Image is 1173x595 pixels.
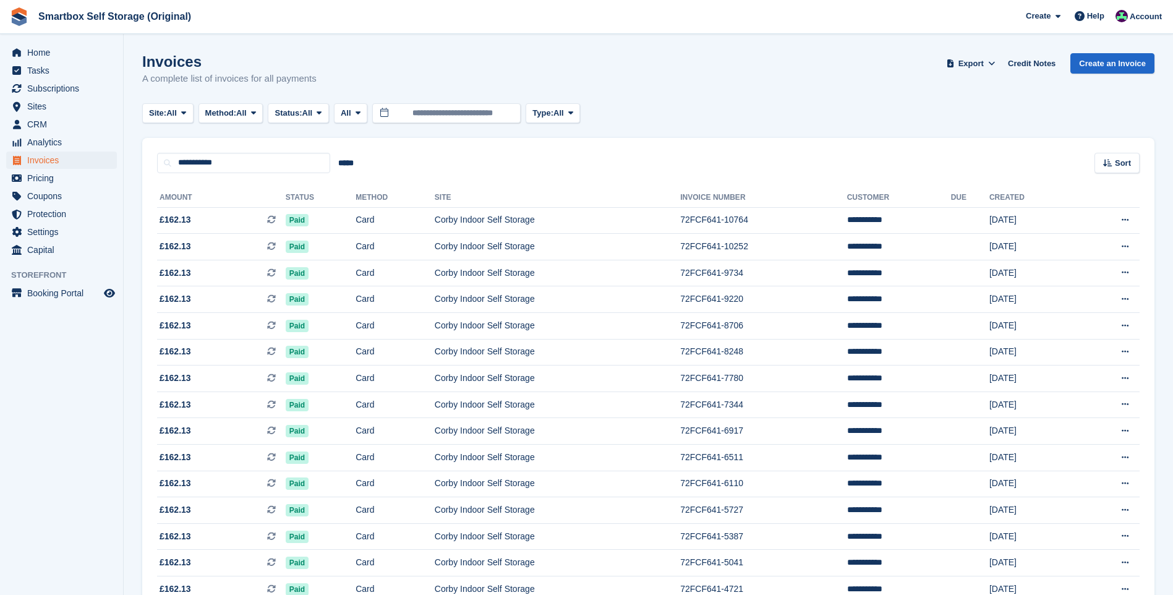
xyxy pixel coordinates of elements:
[286,346,309,358] span: Paid
[553,107,564,119] span: All
[6,98,117,115] a: menu
[989,445,1076,471] td: [DATE]
[989,234,1076,260] td: [DATE]
[989,188,1076,208] th: Created
[356,445,435,471] td: Card
[1130,11,1162,23] span: Account
[27,116,101,133] span: CRM
[989,207,1076,234] td: [DATE]
[1026,10,1051,22] span: Create
[27,44,101,61] span: Home
[286,399,309,411] span: Paid
[27,187,101,205] span: Coupons
[532,107,553,119] span: Type:
[680,207,847,234] td: 72FCF641-10764
[286,425,309,437] span: Paid
[286,267,309,280] span: Paid
[286,214,309,226] span: Paid
[356,497,435,524] td: Card
[33,6,196,27] a: Smartbox Self Storage (Original)
[236,107,247,119] span: All
[166,107,177,119] span: All
[435,313,680,340] td: Corby Indoor Self Storage
[27,62,101,79] span: Tasks
[680,471,847,497] td: 72FCF641-6110
[160,398,191,411] span: £162.13
[6,134,117,151] a: menu
[435,392,680,418] td: Corby Indoor Self Storage
[6,62,117,79] a: menu
[1070,53,1154,74] a: Create an Invoice
[356,366,435,392] td: Card
[680,234,847,260] td: 72FCF641-10252
[847,188,951,208] th: Customer
[356,418,435,445] td: Card
[6,80,117,97] a: menu
[160,530,191,543] span: £162.13
[989,339,1076,366] td: [DATE]
[6,241,117,259] a: menu
[680,339,847,366] td: 72FCF641-8248
[435,418,680,445] td: Corby Indoor Self Storage
[435,188,680,208] th: Site
[435,550,680,576] td: Corby Indoor Self Storage
[198,103,263,124] button: Method: All
[435,523,680,550] td: Corby Indoor Self Storage
[157,188,286,208] th: Amount
[205,107,237,119] span: Method:
[435,339,680,366] td: Corby Indoor Self Storage
[356,392,435,418] td: Card
[6,44,117,61] a: menu
[27,80,101,97] span: Subscriptions
[989,550,1076,576] td: [DATE]
[6,169,117,187] a: menu
[6,223,117,241] a: menu
[142,72,317,86] p: A complete list of invoices for all payments
[286,477,309,490] span: Paid
[989,392,1076,418] td: [DATE]
[142,53,317,70] h1: Invoices
[160,319,191,332] span: £162.13
[149,107,166,119] span: Site:
[6,187,117,205] a: menu
[286,188,356,208] th: Status
[160,503,191,516] span: £162.13
[27,223,101,241] span: Settings
[680,550,847,576] td: 72FCF641-5041
[1087,10,1104,22] span: Help
[27,152,101,169] span: Invoices
[160,213,191,226] span: £162.13
[989,313,1076,340] td: [DATE]
[680,497,847,524] td: 72FCF641-5727
[334,103,367,124] button: All
[435,260,680,286] td: Corby Indoor Self Storage
[680,418,847,445] td: 72FCF641-6917
[356,523,435,550] td: Card
[6,152,117,169] a: menu
[1115,157,1131,169] span: Sort
[989,286,1076,313] td: [DATE]
[160,556,191,569] span: £162.13
[356,207,435,234] td: Card
[435,234,680,260] td: Corby Indoor Self Storage
[958,58,984,70] span: Export
[435,286,680,313] td: Corby Indoor Self Storage
[435,471,680,497] td: Corby Indoor Self Storage
[356,313,435,340] td: Card
[286,504,309,516] span: Paid
[27,98,101,115] span: Sites
[944,53,998,74] button: Export
[286,452,309,464] span: Paid
[160,477,191,490] span: £162.13
[356,286,435,313] td: Card
[286,557,309,569] span: Paid
[951,188,989,208] th: Due
[356,234,435,260] td: Card
[160,345,191,358] span: £162.13
[526,103,580,124] button: Type: All
[11,269,123,281] span: Storefront
[160,267,191,280] span: £162.13
[27,205,101,223] span: Protection
[435,497,680,524] td: Corby Indoor Self Storage
[680,286,847,313] td: 72FCF641-9220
